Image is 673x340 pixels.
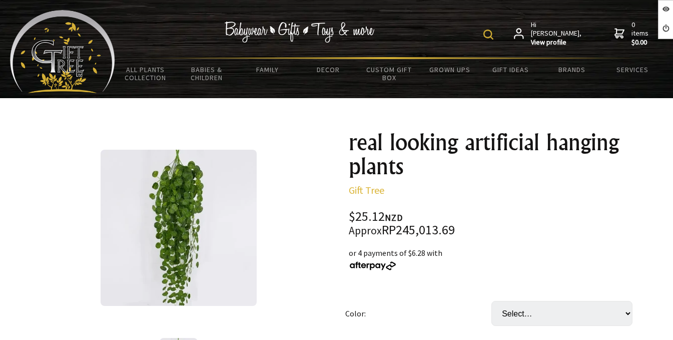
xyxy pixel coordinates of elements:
[237,59,298,80] a: Family
[483,30,493,40] img: product search
[531,21,582,47] span: Hi [PERSON_NAME],
[614,21,650,47] a: 0 items$0.00
[349,247,641,271] div: or 4 payments of $6.28 with
[224,22,374,43] img: Babywear - Gifts - Toys & more
[10,10,115,93] img: Babyware - Gifts - Toys and more...
[631,38,650,47] strong: $0.00
[631,20,650,47] span: 0 items
[349,261,397,270] img: Afterpay
[514,21,582,47] a: Hi [PERSON_NAME],View profile
[349,184,384,196] a: Gift Tree
[419,59,480,80] a: Grown Ups
[115,59,176,88] a: All Plants Collection
[541,59,602,80] a: Brands
[349,130,641,178] h1: real looking artificial hanging plants
[345,287,491,340] td: Color:
[480,59,541,80] a: Gift Ideas
[176,59,237,88] a: Babies & Children
[359,59,420,88] a: Custom Gift Box
[531,38,582,47] strong: View profile
[349,224,382,237] small: Approx
[298,59,359,80] a: Decor
[602,59,663,80] a: Services
[349,210,641,237] div: $25.12 RP245,013.69
[101,150,257,306] img: real looking artificial hanging plants
[385,212,403,223] span: NZD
